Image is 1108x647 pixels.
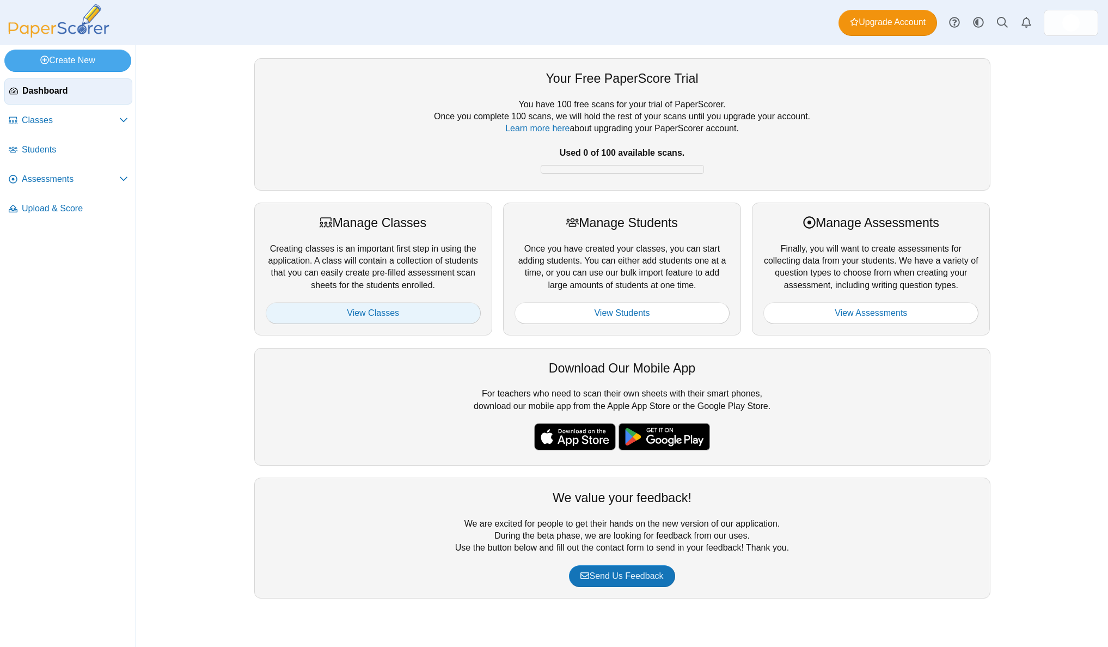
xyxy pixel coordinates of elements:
a: Upgrade Account [838,10,937,36]
span: Classes [22,114,119,126]
a: View Students [515,302,730,324]
img: PaperScorer [4,4,113,38]
img: ps.Qm7hiVYSvwCsljtH [1062,14,1080,32]
a: ps.Qm7hiVYSvwCsljtH [1044,10,1098,36]
a: Create New [4,50,131,71]
div: Your Free PaperScore Trial [266,70,979,87]
div: You have 100 free scans for your trial of PaperScorer. Once you complete 100 scans, we will hold ... [266,99,979,179]
div: Manage Students [515,214,730,231]
a: Learn more here [505,124,570,133]
a: Classes [4,108,132,134]
a: PaperScorer [4,30,113,39]
div: Creating classes is an important first step in using the application. A class will contain a coll... [254,203,492,335]
span: Upload & Score [22,203,128,215]
div: Manage Classes [266,214,481,231]
a: Dashboard [4,78,132,105]
div: We value your feedback! [266,489,979,506]
span: Dashboard [22,85,127,97]
div: Once you have created your classes, you can start adding students. You can either add students on... [503,203,741,335]
span: Students [22,144,128,156]
a: Students [4,137,132,163]
a: View Assessments [763,302,978,324]
img: google-play-badge.png [619,423,710,450]
b: Used 0 of 100 available scans. [560,148,684,157]
div: Download Our Mobile App [266,359,979,377]
a: Assessments [4,167,132,193]
a: Upload & Score [4,196,132,222]
div: For teachers who need to scan their own sheets with their smart phones, download our mobile app f... [254,348,990,466]
img: apple-store-badge.svg [534,423,616,450]
a: View Classes [266,302,481,324]
div: Finally, you will want to create assessments for collecting data from your students. We have a va... [752,203,990,335]
span: Send Us Feedback [580,571,663,581]
div: Manage Assessments [763,214,978,231]
div: We are excited for people to get their hands on the new version of our application. During the be... [254,478,990,599]
span: Assessments [22,173,119,185]
span: Upgrade Account [850,16,926,28]
a: Alerts [1014,11,1038,35]
a: Send Us Feedback [569,565,675,587]
span: Rebekah Williams [1062,14,1080,32]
